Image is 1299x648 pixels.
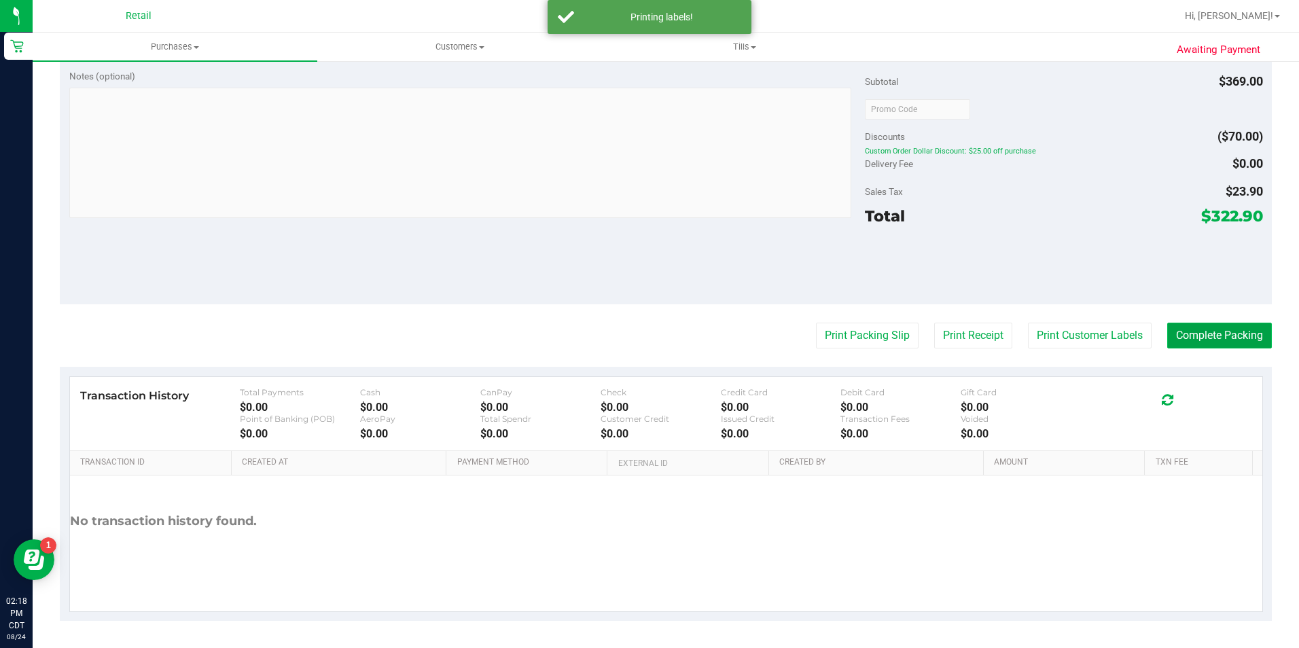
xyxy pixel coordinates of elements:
[840,427,961,440] div: $0.00
[721,414,841,424] div: Issued Credit
[69,71,135,82] span: Notes (optional)
[240,427,360,440] div: $0.00
[80,457,226,468] a: Transaction ID
[1232,156,1263,170] span: $0.00
[961,401,1081,414] div: $0.00
[865,99,970,120] input: Promo Code
[601,387,721,397] div: Check
[1185,10,1273,21] span: Hi, [PERSON_NAME]!
[865,76,898,87] span: Subtotal
[242,457,441,468] a: Created At
[480,414,601,424] div: Total Spendr
[1177,42,1260,58] span: Awaiting Payment
[1219,74,1263,88] span: $369.00
[70,475,257,567] div: No transaction history found.
[240,414,360,424] div: Point of Banking (POB)
[865,147,1263,156] span: Custom Order Dollar Discount: $25.00 off purchase
[318,41,601,53] span: Customers
[480,427,601,440] div: $0.00
[816,323,919,348] button: Print Packing Slip
[317,33,602,61] a: Customers
[840,387,961,397] div: Debit Card
[126,10,152,22] span: Retail
[961,414,1081,424] div: Voided
[6,632,26,642] p: 08/24
[603,33,887,61] a: Tills
[934,323,1012,348] button: Print Receipt
[40,537,56,554] iframe: Resource center unread badge
[1167,323,1272,348] button: Complete Packing
[1217,129,1263,143] span: ($70.00)
[603,41,887,53] span: Tills
[360,387,480,397] div: Cash
[961,427,1081,440] div: $0.00
[33,33,317,61] a: Purchases
[865,206,905,226] span: Total
[360,401,480,414] div: $0.00
[1028,323,1152,348] button: Print Customer Labels
[607,451,768,475] th: External ID
[6,595,26,632] p: 02:18 PM CDT
[721,427,841,440] div: $0.00
[721,387,841,397] div: Credit Card
[360,414,480,424] div: AeroPay
[840,414,961,424] div: Transaction Fees
[240,387,360,397] div: Total Payments
[360,427,480,440] div: $0.00
[865,158,913,169] span: Delivery Fee
[994,457,1139,468] a: Amount
[601,401,721,414] div: $0.00
[721,401,841,414] div: $0.00
[779,457,978,468] a: Created By
[961,387,1081,397] div: Gift Card
[33,41,317,53] span: Purchases
[582,10,741,24] div: Printing labels!
[601,414,721,424] div: Customer Credit
[1201,206,1263,226] span: $322.90
[1156,457,1247,468] a: Txn Fee
[865,124,905,149] span: Discounts
[240,401,360,414] div: $0.00
[480,401,601,414] div: $0.00
[457,457,603,468] a: Payment Method
[1226,184,1263,198] span: $23.90
[10,39,24,53] inline-svg: Retail
[601,427,721,440] div: $0.00
[865,186,903,197] span: Sales Tax
[14,539,54,580] iframe: Resource center
[840,401,961,414] div: $0.00
[480,387,601,397] div: CanPay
